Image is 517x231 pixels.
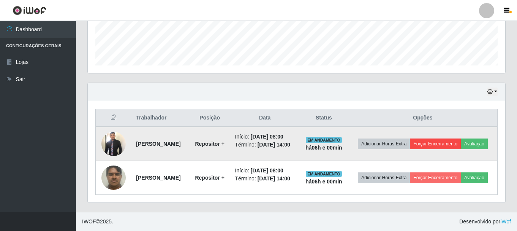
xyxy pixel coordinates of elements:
[82,218,113,226] span: © 2025 .
[195,141,225,147] strong: Repositor +
[82,218,96,225] span: IWOF
[258,175,290,182] time: [DATE] 14:00
[410,172,461,183] button: Forçar Encerramento
[235,133,295,141] li: Início:
[258,142,290,148] time: [DATE] 14:00
[251,134,283,140] time: [DATE] 08:00
[251,167,283,174] time: [DATE] 08:00
[500,218,511,225] a: iWof
[459,218,511,226] span: Desenvolvido por
[461,139,488,149] button: Avaliação
[348,109,498,127] th: Opções
[101,131,126,157] img: 1750022695210.jpeg
[231,109,299,127] th: Data
[305,145,342,151] strong: há 06 h e 00 min
[299,109,348,127] th: Status
[235,141,295,149] li: Término:
[235,175,295,183] li: Término:
[136,141,180,147] strong: [PERSON_NAME]
[131,109,189,127] th: Trabalhador
[195,175,225,181] strong: Repositor +
[305,178,342,185] strong: há 06 h e 00 min
[358,139,410,149] button: Adicionar Horas Extra
[13,6,46,15] img: CoreUI Logo
[410,139,461,149] button: Forçar Encerramento
[235,167,295,175] li: Início:
[306,171,342,177] span: EM ANDAMENTO
[189,109,231,127] th: Posição
[101,161,126,194] img: 1752587880902.jpeg
[358,172,410,183] button: Adicionar Horas Extra
[136,175,180,181] strong: [PERSON_NAME]
[306,137,342,143] span: EM ANDAMENTO
[461,172,488,183] button: Avaliação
